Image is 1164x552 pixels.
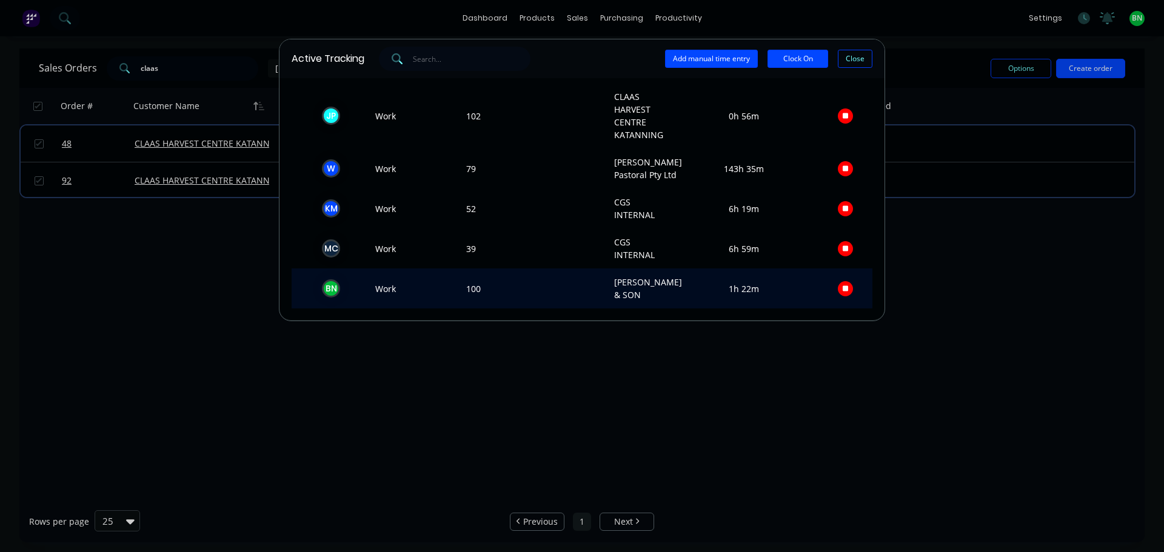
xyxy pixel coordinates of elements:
span: [PERSON_NAME] Pastoral Pty Ltd [609,156,670,181]
span: 52 [461,196,609,221]
div: J P [322,107,340,125]
span: Work [370,156,461,181]
span: 79 [461,156,609,181]
span: 143h 35m [670,156,818,181]
span: Work [370,196,461,221]
span: 39 [461,236,609,261]
div: K M [322,199,340,218]
div: B N [322,279,340,298]
button: Close [838,50,872,68]
div: M C [322,239,340,258]
button: Add manual time entry [665,50,758,68]
div: Active Tracking [292,52,364,66]
span: CLAAS HARVEST CENTRE KATANNING [609,90,670,141]
span: [PERSON_NAME] & SON [609,276,670,301]
span: 102 [461,90,609,141]
span: 6h 59m [670,236,818,261]
span: Work [370,276,461,301]
span: CGS INTERNAL [609,196,670,221]
span: 1h 22m [670,276,818,301]
input: Search... [413,47,531,71]
span: CGS INTERNAL [609,236,670,261]
span: 6h 19m [670,196,818,221]
span: Work [370,90,461,141]
span: Work [370,236,461,261]
span: 100 [461,276,609,301]
span: 0h 56m [670,90,818,141]
button: Clock On [768,50,828,68]
div: W [322,159,340,178]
